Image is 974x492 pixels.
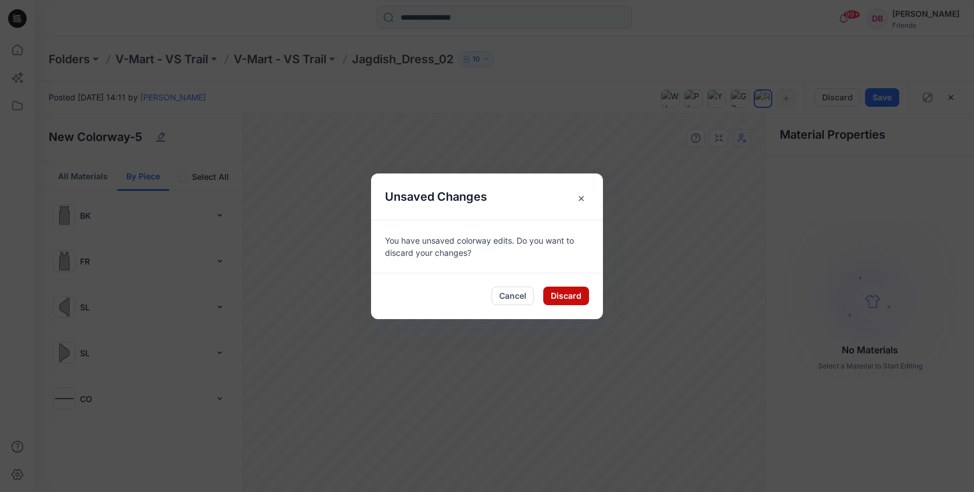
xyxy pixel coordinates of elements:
[371,173,501,220] h5: Unsaved Changes
[557,173,603,220] button: Close
[371,220,603,273] div: You have unsaved colorway edits. Do you want to discard your changes?
[492,287,534,305] button: Cancel
[570,187,591,208] span: ×
[543,287,589,305] button: Discard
